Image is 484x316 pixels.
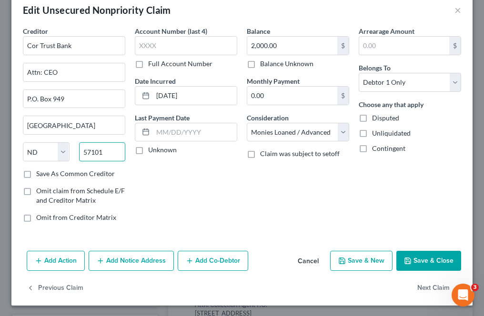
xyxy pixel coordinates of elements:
[396,251,461,271] button: Save & Close
[247,76,300,86] label: Monthly Payment
[36,169,115,178] label: Save As Common Creditor
[260,149,340,158] span: Claim was subject to setoff
[27,251,85,271] button: Add Action
[135,26,207,36] label: Account Number (last 4)
[247,26,270,36] label: Balance
[135,113,190,123] label: Last Payment Date
[337,87,349,105] div: $
[247,113,289,123] label: Consideration
[135,36,237,55] input: XXXX
[23,27,48,35] span: Creditor
[471,284,479,291] span: 3
[290,252,326,271] button: Cancel
[23,63,125,81] input: Enter address...
[359,64,391,72] span: Belongs To
[23,90,125,108] input: Apt, Suite, etc...
[36,187,125,204] span: Omit claim from Schedule E/F and Creditor Matrix
[135,76,176,86] label: Date Incurred
[23,116,125,134] input: Enter city...
[330,251,393,271] button: Save & New
[79,142,126,161] input: Enter zip...
[148,59,212,69] label: Full Account Number
[260,59,313,69] label: Balance Unknown
[247,37,337,55] input: 0.00
[153,87,237,105] input: MM/DD/YYYY
[372,129,411,137] span: Unliquidated
[452,284,474,306] iframe: Intercom live chat
[337,37,349,55] div: $
[372,144,405,152] span: Contingent
[449,37,461,55] div: $
[153,123,237,141] input: MM/DD/YYYY
[23,36,125,55] input: Search creditor by name...
[178,251,248,271] button: Add Co-Debtor
[359,99,423,109] label: Choose any that apply
[23,3,171,17] div: Edit Unsecured Nonpriority Claim
[417,278,461,298] button: Next Claim
[359,26,414,36] label: Arrearage Amount
[454,4,461,16] button: ×
[372,114,399,122] span: Disputed
[27,278,83,298] button: Previous Claim
[359,37,449,55] input: 0.00
[148,145,177,155] label: Unknown
[247,87,337,105] input: 0.00
[36,213,116,221] span: Omit from Creditor Matrix
[89,251,174,271] button: Add Notice Address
